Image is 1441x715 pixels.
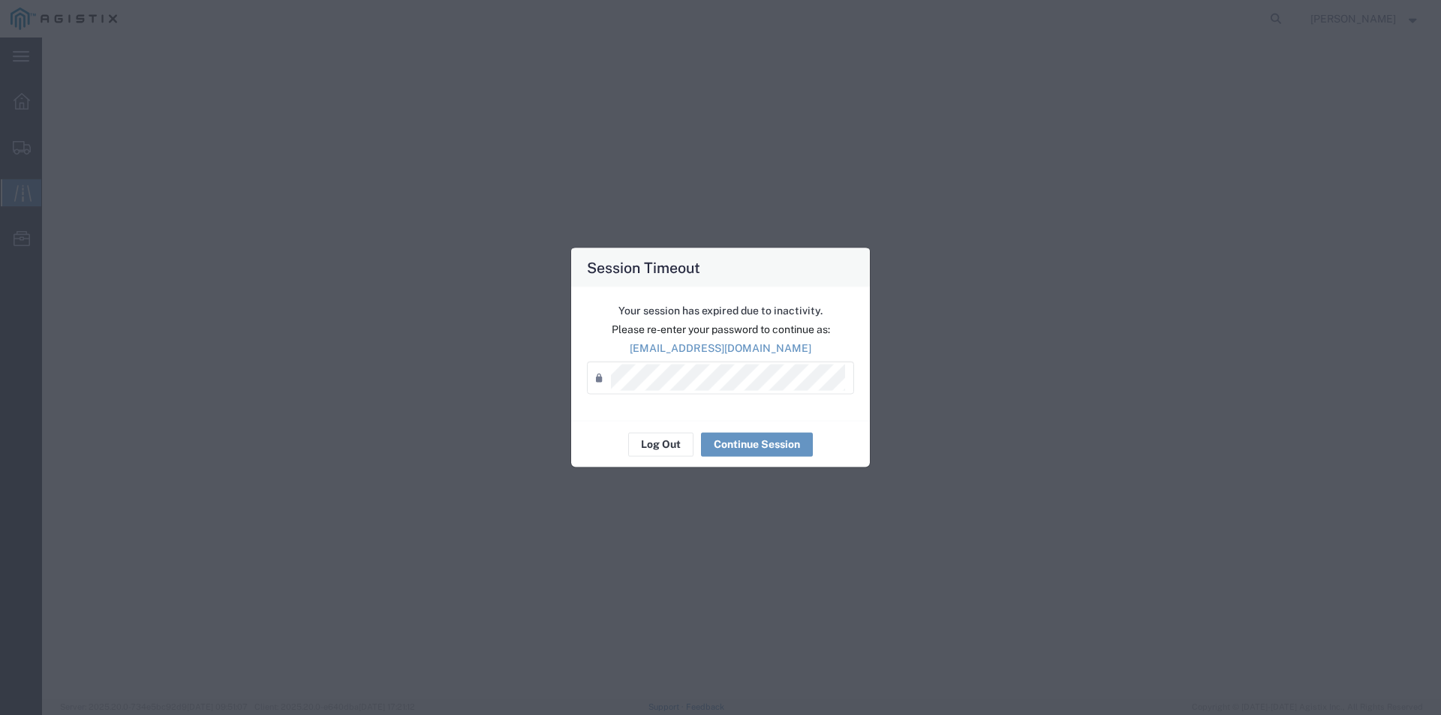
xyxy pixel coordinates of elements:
[701,432,813,456] button: Continue Session
[587,340,854,356] p: [EMAIL_ADDRESS][DOMAIN_NAME]
[587,256,700,278] h4: Session Timeout
[587,302,854,318] p: Your session has expired due to inactivity.
[587,321,854,337] p: Please re-enter your password to continue as:
[628,432,693,456] button: Log Out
